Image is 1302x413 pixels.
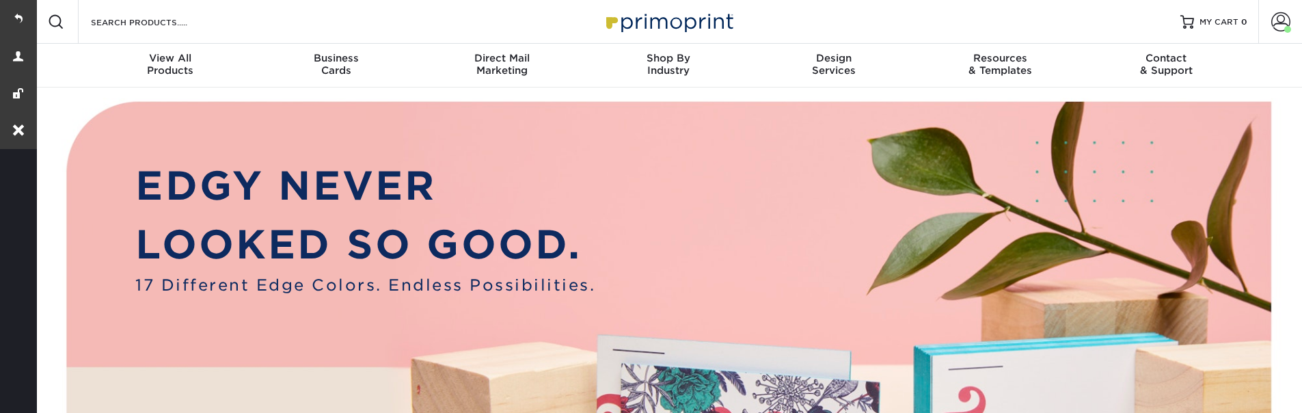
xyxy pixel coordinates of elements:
img: Primoprint [600,7,737,36]
span: 17 Different Edge Colors. Endless Possibilities. [135,274,595,297]
p: LOOKED SO GOOD. [135,215,595,274]
a: Contact& Support [1083,44,1249,88]
span: MY CART [1199,16,1238,28]
a: BusinessCards [253,44,419,88]
span: Contact [1083,52,1249,64]
div: Products [87,52,254,77]
a: Resources& Templates [917,44,1083,88]
span: Resources [917,52,1083,64]
div: Cards [253,52,419,77]
div: Services [751,52,917,77]
a: View AllProducts [87,44,254,88]
div: Industry [585,52,751,77]
span: Direct Mail [419,52,585,64]
span: View All [87,52,254,64]
div: Marketing [419,52,585,77]
span: Shop By [585,52,751,64]
span: 0 [1241,17,1247,27]
div: & Support [1083,52,1249,77]
input: SEARCH PRODUCTS..... [90,14,223,30]
div: & Templates [917,52,1083,77]
span: Design [751,52,917,64]
a: Direct MailMarketing [419,44,585,88]
p: EDGY NEVER [135,157,595,215]
a: Shop ByIndustry [585,44,751,88]
span: Business [253,52,419,64]
a: DesignServices [751,44,917,88]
